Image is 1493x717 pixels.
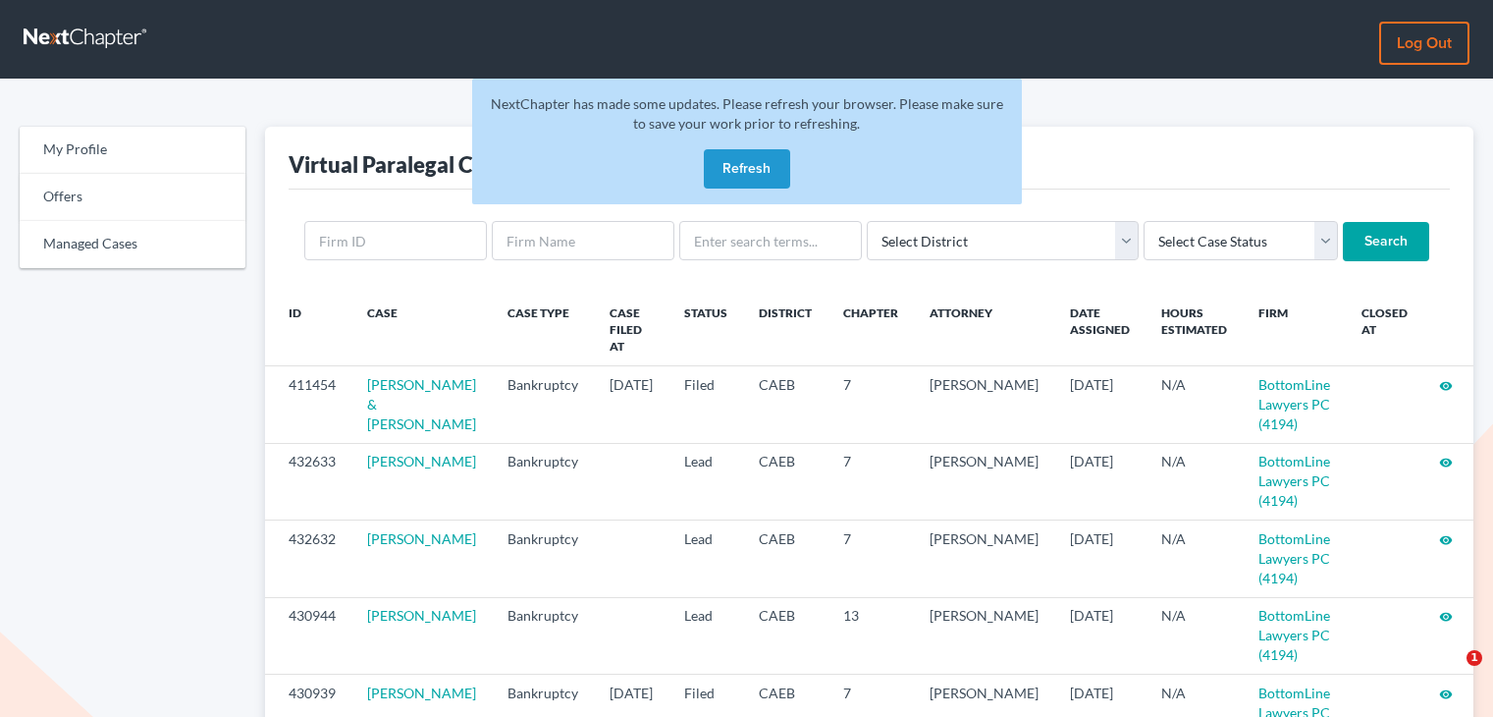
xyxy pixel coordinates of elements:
[1146,443,1243,520] td: N/A
[367,453,476,469] a: [PERSON_NAME]
[492,366,594,443] td: Bankruptcy
[265,443,351,520] td: 432633
[1146,293,1243,366] th: Hours Estimated
[827,597,914,674] td: 13
[827,521,914,597] td: 7
[914,443,1054,520] td: [PERSON_NAME]
[743,366,827,443] td: CAEB
[20,174,245,221] a: Offers
[20,127,245,174] a: My Profile
[668,521,743,597] td: Lead
[351,293,492,366] th: Case
[1054,521,1146,597] td: [DATE]
[827,293,914,366] th: Chapter
[1258,607,1330,663] a: BottomLine Lawyers PC (4194)
[1439,376,1453,393] a: visibility
[1439,607,1453,624] a: visibility
[1258,530,1330,586] a: BottomLine Lawyers PC (4194)
[1054,293,1146,366] th: Date Assigned
[1054,366,1146,443] td: [DATE]
[265,366,351,443] td: 411454
[367,376,476,432] a: [PERSON_NAME] & [PERSON_NAME]
[743,597,827,674] td: CAEB
[1439,453,1453,469] a: visibility
[1054,443,1146,520] td: [DATE]
[1439,533,1453,547] i: visibility
[304,221,487,260] input: Firm ID
[679,221,862,260] input: Enter search terms...
[492,221,674,260] input: Firm Name
[289,150,515,179] div: Virtual Paralegal Cases
[367,607,476,624] a: [PERSON_NAME]
[1439,530,1453,547] a: visibility
[492,597,594,674] td: Bankruptcy
[1146,521,1243,597] td: N/A
[594,366,668,443] td: [DATE]
[367,530,476,547] a: [PERSON_NAME]
[914,366,1054,443] td: [PERSON_NAME]
[265,597,351,674] td: 430944
[594,293,668,366] th: Case Filed At
[668,293,743,366] th: Status
[20,221,245,268] a: Managed Cases
[668,366,743,443] td: Filed
[1146,366,1243,443] td: N/A
[1426,650,1473,697] iframe: Intercom live chat
[743,443,827,520] td: CAEB
[743,293,827,366] th: District
[1146,597,1243,674] td: N/A
[1466,650,1482,666] span: 1
[1439,610,1453,624] i: visibility
[1054,597,1146,674] td: [DATE]
[1343,222,1429,261] input: Search
[743,521,827,597] td: CAEB
[827,366,914,443] td: 7
[265,293,351,366] th: ID
[367,685,476,701] a: [PERSON_NAME]
[492,293,594,366] th: Case Type
[704,149,790,189] button: Refresh
[914,521,1054,597] td: [PERSON_NAME]
[668,443,743,520] td: Lead
[914,597,1054,674] td: [PERSON_NAME]
[1258,453,1330,509] a: BottomLine Lawyers PC (4194)
[265,521,351,597] td: 432632
[491,95,1003,132] span: NextChapter has made some updates. Please refresh your browser. Please make sure to save your wor...
[1379,22,1469,65] a: Log out
[1439,456,1453,469] i: visibility
[492,521,594,597] td: Bankruptcy
[1439,379,1453,393] i: visibility
[1243,293,1346,366] th: Firm
[1439,685,1453,701] a: visibility
[1258,376,1330,432] a: BottomLine Lawyers PC (4194)
[827,443,914,520] td: 7
[492,443,594,520] td: Bankruptcy
[914,293,1054,366] th: Attorney
[1346,293,1423,366] th: Closed at
[668,597,743,674] td: Lead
